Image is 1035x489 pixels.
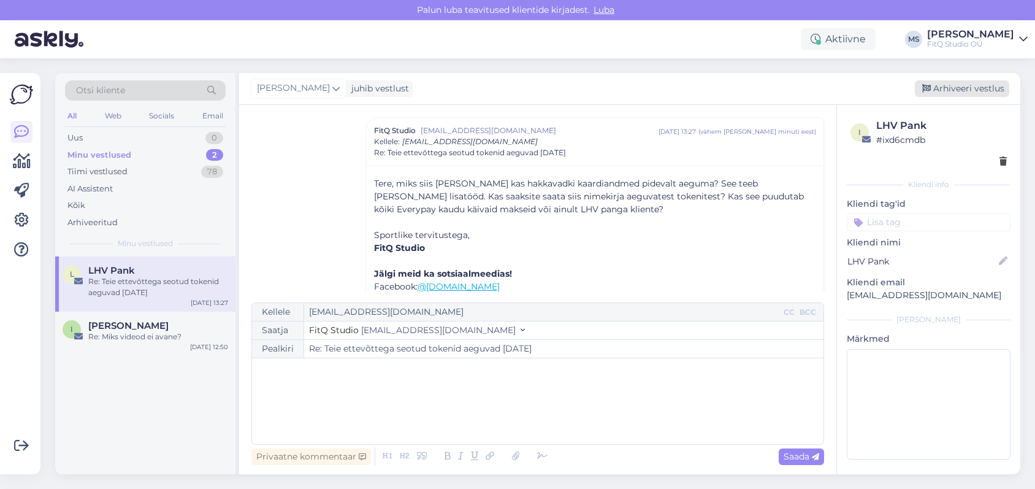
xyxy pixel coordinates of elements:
span: [EMAIL_ADDRESS][DOMAIN_NAME] [402,137,538,146]
div: [PERSON_NAME] [847,314,1010,325]
div: Uus [67,132,83,144]
div: Arhiveeritud [67,217,118,229]
span: Sportlike tervitustega, [374,229,470,241]
div: [DATE] 13:27 [191,298,228,307]
span: Minu vestlused [118,238,173,249]
div: MS [905,31,922,48]
div: FitQ Studio OÜ [927,39,1014,49]
p: [EMAIL_ADDRESS][DOMAIN_NAME] [847,289,1010,302]
div: [DATE] 13:27 [659,127,696,136]
div: All [65,108,79,124]
div: 2 [206,149,223,161]
div: ( vähem [PERSON_NAME] minuti eest ) [698,127,816,136]
div: 78 [201,166,223,178]
div: Email [200,108,226,124]
span: [PERSON_NAME] [257,82,330,95]
input: Recepient... [304,303,781,321]
div: Web [102,108,124,124]
div: CC [781,307,797,318]
img: Askly Logo [10,83,33,106]
div: Kõik [67,199,85,212]
div: # ixd6cmdb [876,133,1007,147]
span: [EMAIL_ADDRESS][DOMAIN_NAME] [361,325,516,336]
div: Re: Miks videod ei avane? [88,331,228,342]
input: Write subject here... [304,340,823,358]
p: Kliendi nimi [847,236,1010,249]
span: I [71,325,73,334]
span: Imbi Pärtelpoeg [88,320,169,331]
span: L [70,269,74,279]
strong: FitQ Studio [374,242,425,253]
input: Lisa nimi [847,255,996,268]
span: Facebook: [374,281,418,292]
span: Saada [784,451,819,462]
div: Kellele [252,303,304,321]
div: Pealkiri [252,340,304,358]
span: Re: Teie ettevõttega seotud tokenid aeguvad [DATE] [374,147,566,158]
div: Saatja [252,322,304,339]
div: 0 [205,132,223,144]
span: Tere, miks siis [PERSON_NAME] kas hakkavadki kaardiandmed pidevalt aeguma? See teeb [PERSON_NAME]... [374,178,804,215]
div: AI Assistent [67,183,113,195]
div: [PERSON_NAME] [927,29,1014,39]
div: Minu vestlused [67,149,131,161]
div: juhib vestlust [346,82,409,95]
a: @[DOMAIN_NAME] [418,281,500,292]
span: LHV Pank [88,265,135,276]
span: Kellele : [374,137,400,146]
span: [EMAIL_ADDRESS][DOMAIN_NAME] [421,125,659,136]
div: BCC [797,307,819,318]
div: [DATE] 12:50 [190,342,228,352]
a: [PERSON_NAME]FitQ Studio OÜ [927,29,1028,49]
span: Luba [590,4,618,15]
strong: Jälgi meid ka sotsiaalmeedias! [374,268,512,279]
div: Aktiivne [801,28,876,50]
span: FitQ Studio [309,325,359,336]
p: Kliendi email [847,276,1010,289]
button: FitQ Studio [EMAIL_ADDRESS][DOMAIN_NAME] [309,324,525,337]
span: i [858,128,861,137]
div: Tiimi vestlused [67,166,128,178]
div: Kliendi info [847,179,1010,190]
div: LHV Pank [876,118,1007,133]
div: Privaatne kommentaar [251,449,371,465]
span: FitQ Studio [374,125,416,136]
span: Otsi kliente [76,84,125,97]
p: Kliendi tag'id [847,198,1010,210]
p: Märkmed [847,333,1010,345]
div: Re: Teie ettevõttega seotud tokenid aeguvad [DATE] [88,276,228,298]
input: Lisa tag [847,213,1010,231]
div: Arhiveeri vestlus [915,80,1009,97]
div: Socials [147,108,177,124]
